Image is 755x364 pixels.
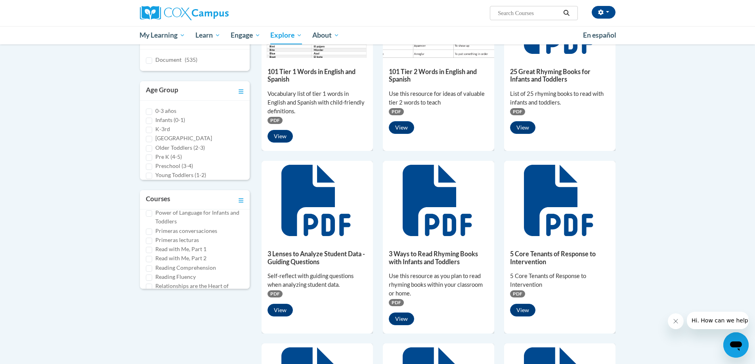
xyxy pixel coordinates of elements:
[578,27,621,44] a: En español
[268,290,283,297] span: PDF
[510,250,610,265] h5: 5 Core Tenants of Response to Intervention
[155,125,170,133] label: K-3rd
[146,194,170,205] h3: Courses
[560,8,572,18] button: Search
[687,312,749,329] iframe: Message from company
[226,26,266,44] a: Engage
[239,194,244,205] a: Toggle collapse
[155,273,196,281] label: Reading Fluency
[268,304,293,316] button: View
[268,68,367,83] h5: 101 Tier 1 Words in English and Spanish
[265,26,307,44] a: Explore
[239,85,244,96] a: Toggle collapse
[135,26,191,44] a: My Learning
[497,8,560,18] input: Search Courses
[510,108,525,115] span: PDF
[510,290,525,297] span: PDF
[5,6,64,12] span: Hi. How can we help?
[510,272,610,289] div: 5 Core Tenants of Response to Intervention
[268,117,283,124] span: PDF
[723,332,749,358] iframe: Button to launch messaging window
[155,282,244,299] label: Relationships are the Heart of Coaching
[510,121,535,134] button: View
[389,313,414,325] button: View
[140,30,185,40] span: My Learning
[155,227,217,235] label: Primeras conversaciones
[155,107,176,115] label: 0-3 años
[583,31,616,39] span: En español
[510,304,535,316] button: View
[389,299,404,306] span: PDF
[231,30,260,40] span: Engage
[312,30,339,40] span: About
[155,134,212,143] label: [GEOGRAPHIC_DATA]
[195,30,220,40] span: Learn
[155,254,206,263] label: Read with Me, Part 2
[510,90,610,107] div: List of 25 rhyming books to read with infants and toddlers.
[155,162,193,170] label: Preschool (3-4)
[155,263,216,272] label: Reading Comprehension
[268,250,367,265] h5: 3 Lenses to Analyze Student Data - Guiding Questions
[155,56,182,63] span: Document
[389,68,488,83] h5: 101 Tier 2 Words in English and Spanish
[389,250,488,265] h5: 3 Ways to Read Rhyming Books with Infants and Toddlers
[307,26,344,44] a: About
[510,68,610,83] h5: 25 Great Rhyming Books for Infants and Toddlers
[389,90,488,107] div: Use this resource for ideas of valuable tier 2 words to teach
[389,121,414,134] button: View
[190,26,226,44] a: Learn
[140,6,291,20] a: Cox Campus
[155,171,206,179] label: Young Toddlers (1-2)
[155,116,185,124] label: Infants (0-1)
[389,108,404,115] span: PDF
[146,85,178,96] h3: Age Group
[268,90,367,116] div: Vocabulary list of tier 1 words in English and Spanish with child-friendly definitions.
[185,56,197,63] span: (535)
[155,236,199,244] label: Primeras lecturas
[668,313,684,329] iframe: Close message
[155,208,244,226] label: Power of Language for Infants and Toddlers
[155,143,205,152] label: Older Toddlers (2-3)
[140,6,229,20] img: Cox Campus
[389,272,488,298] div: Use this resource as you plan to read rhyming books within your classroom or home.
[155,152,182,161] label: Pre K (4-5)
[270,30,302,40] span: Explore
[268,272,367,289] div: Self-reflect with guiding questions when analyzing student data.
[128,26,627,44] div: Main menu
[268,130,293,143] button: View
[155,245,206,253] label: Read with Me, Part 1
[592,6,615,19] button: Account Settings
